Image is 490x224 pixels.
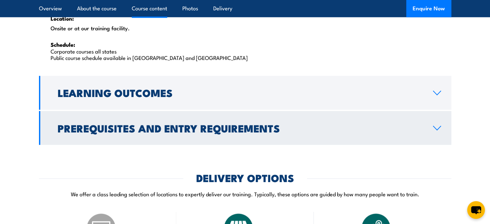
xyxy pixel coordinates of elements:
[58,88,423,97] h2: Learning Outcomes
[58,123,423,132] h2: Prerequisites and Entry Requirements
[196,173,294,182] h2: DELIVERY OPTIONS
[51,40,75,49] strong: Schedule:
[39,76,451,110] a: Learning Outcomes
[39,111,451,145] a: Prerequisites and Entry Requirements
[39,190,451,197] p: We offer a class leading selection of locations to expertly deliver our training. Typically, thes...
[51,14,74,23] strong: Location:
[467,201,485,219] button: chat-button
[51,41,440,61] p: Corporate courses all states Public course schedule available in [GEOGRAPHIC_DATA] and [GEOGRAPHI...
